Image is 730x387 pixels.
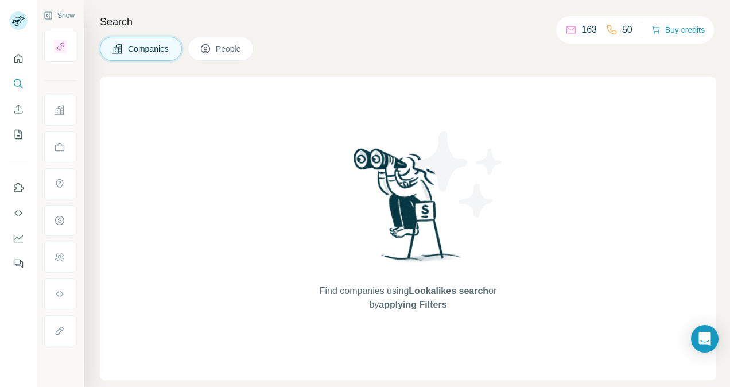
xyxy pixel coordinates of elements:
[9,48,28,69] button: Quick start
[691,325,719,353] div: Open Intercom Messenger
[651,22,705,38] button: Buy credits
[9,177,28,198] button: Use Surfe on LinkedIn
[409,286,488,296] span: Lookalikes search
[9,99,28,119] button: Enrich CSV
[9,124,28,145] button: My lists
[408,123,511,226] img: Surfe Illustration - Stars
[316,284,500,312] span: Find companies using or by
[9,73,28,94] button: Search
[379,300,446,309] span: applying Filters
[9,253,28,274] button: Feedback
[622,23,632,37] p: 50
[348,145,468,273] img: Surfe Illustration - Woman searching with binoculars
[128,43,170,55] span: Companies
[9,203,28,223] button: Use Surfe API
[581,23,597,37] p: 163
[216,43,242,55] span: People
[100,14,716,30] h4: Search
[36,7,83,24] button: Show
[9,228,28,249] button: Dashboard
